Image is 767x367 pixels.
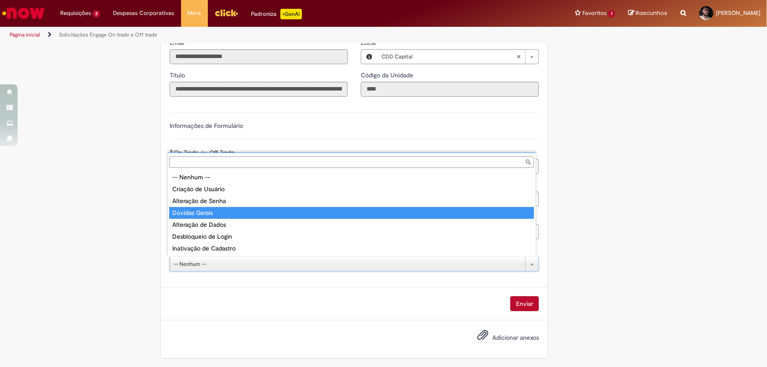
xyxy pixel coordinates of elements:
[167,170,536,256] ul: Tipo de solicitação
[169,195,534,207] div: Alteração de Senha
[169,219,534,231] div: Alteração de Dados
[169,231,534,243] div: Desbloqueio de Login
[169,207,534,219] div: Dúvidas Gerais
[169,183,534,195] div: Criação de Usuário
[169,171,534,183] div: -- Nenhum --
[169,243,534,254] div: Inativação de Cadastro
